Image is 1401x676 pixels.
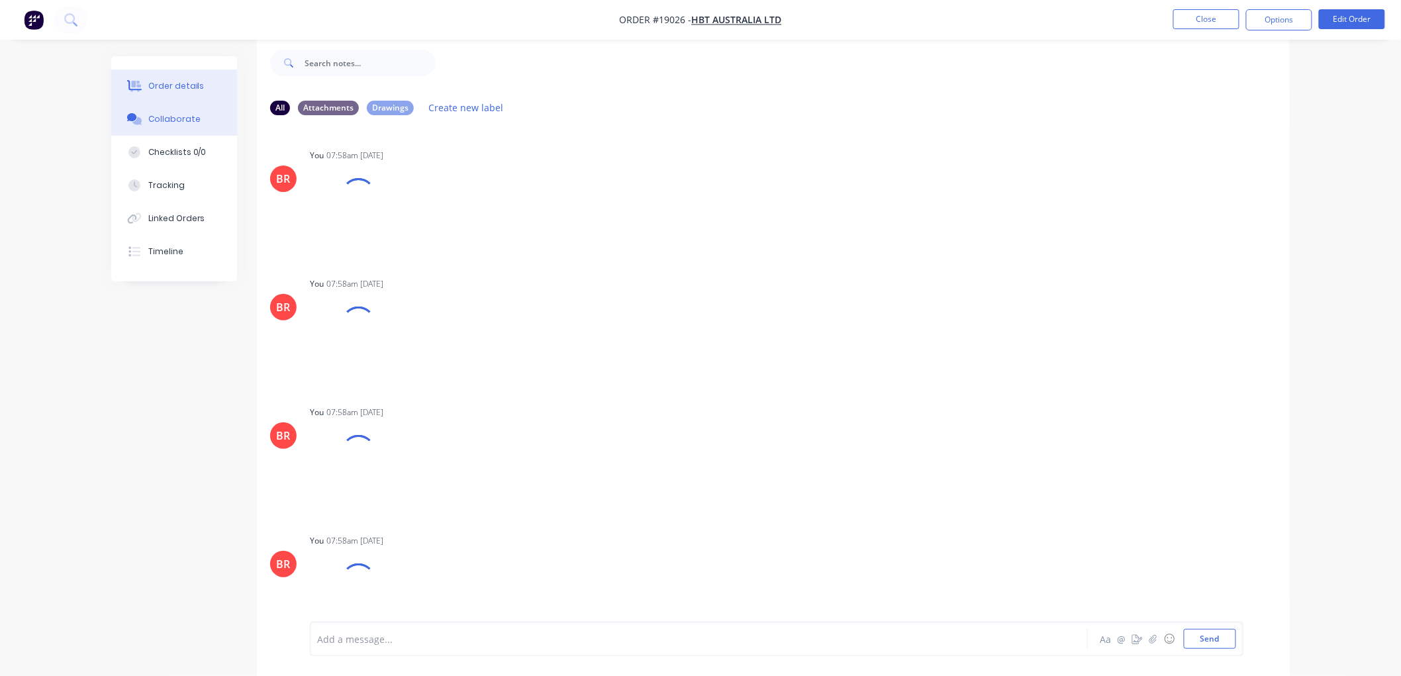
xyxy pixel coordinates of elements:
[326,278,383,290] div: 07:58am [DATE]
[310,407,324,418] div: You
[1184,629,1236,649] button: Send
[111,202,237,235] button: Linked Orders
[111,235,237,268] button: Timeline
[148,146,207,158] div: Checklists 0/0
[148,80,205,92] div: Order details
[310,278,324,290] div: You
[367,101,414,115] div: Drawings
[148,213,205,224] div: Linked Orders
[1114,631,1130,647] button: @
[111,103,237,136] button: Collaborate
[1173,9,1239,29] button: Close
[277,428,291,444] div: BR
[326,535,383,547] div: 07:58am [DATE]
[326,407,383,418] div: 07:58am [DATE]
[305,50,436,76] input: Search notes...
[326,150,383,162] div: 07:58am [DATE]
[148,113,201,125] div: Collaborate
[422,99,510,117] button: Create new label
[1319,9,1385,29] button: Edit Order
[277,171,291,187] div: BR
[24,10,44,30] img: Factory
[277,556,291,572] div: BR
[1246,9,1312,30] button: Options
[310,535,324,547] div: You
[111,136,237,169] button: Checklists 0/0
[148,246,183,258] div: Timeline
[692,14,782,26] a: HBT Australia Ltd
[620,14,692,26] span: Order #19026 -
[1098,631,1114,647] button: Aa
[1161,631,1177,647] button: ☺
[111,169,237,202] button: Tracking
[148,179,185,191] div: Tracking
[310,150,324,162] div: You
[111,70,237,103] button: Order details
[298,101,359,115] div: Attachments
[277,299,291,315] div: BR
[270,101,290,115] div: All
